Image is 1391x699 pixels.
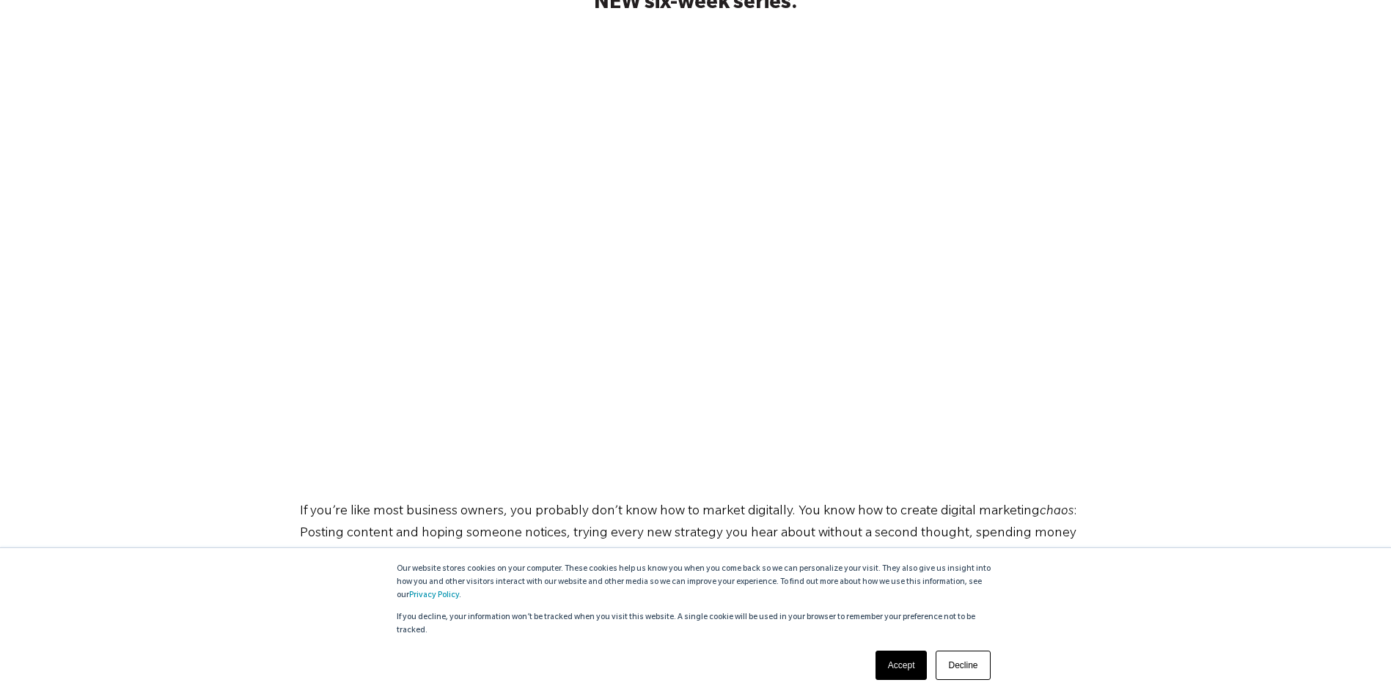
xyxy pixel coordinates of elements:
[397,611,995,637] p: If you decline, your information won’t be tracked when you visit this website. A single cookie wi...
[397,563,995,602] p: Our website stores cookies on your computer. These cookies help us know you when you come back so...
[936,651,990,680] a: Decline
[300,505,1077,563] span: : Posting content and hoping someone notices, trying every new strategy you hear about without a ...
[300,505,1040,519] span: If you’re like most business owners, you probably don’t know how to market digitally. You know ho...
[300,37,1092,483] iframe: HubSpot Video
[1040,505,1073,519] span: chaos
[876,651,928,680] a: Accept
[409,591,459,600] a: Privacy Policy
